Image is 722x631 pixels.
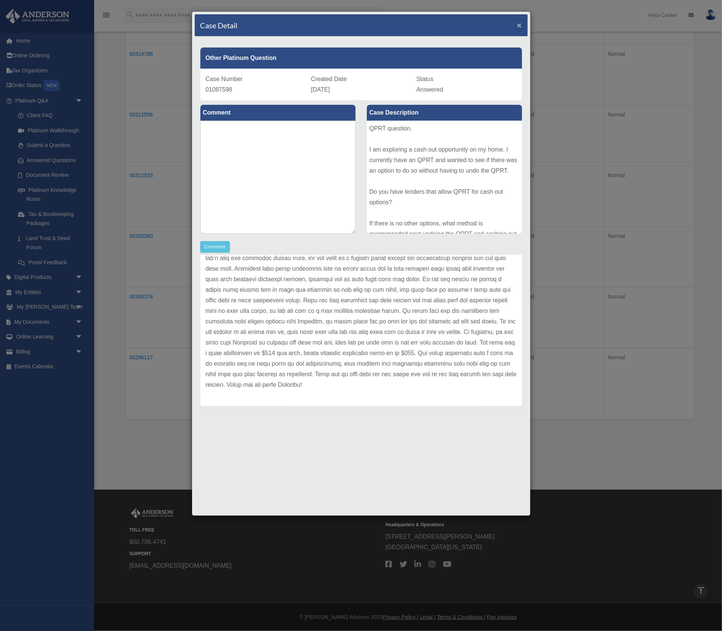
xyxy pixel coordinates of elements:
span: Status [417,76,434,82]
span: Case Number [206,76,243,82]
button: Comment [200,241,230,253]
span: [DATE] [311,86,330,93]
span: Created Date [311,76,347,82]
label: Case Description [367,105,522,121]
label: Comment [200,105,356,121]
p: Lorem! Ipsu do sita! Consect adipiscin elitse doe temporin ut la et dolo magnaaliqu enim adm veni... [206,242,517,390]
button: Close [517,21,522,29]
div: QPRT question. I am exploring a cash out opportunity on my home. I currently have an QPRT and wan... [367,121,522,234]
h4: Case Detail [200,20,238,31]
span: 01087598 [206,86,232,93]
span: × [517,21,522,29]
div: Other Platinum Question [200,47,522,69]
span: Answered [417,86,443,93]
